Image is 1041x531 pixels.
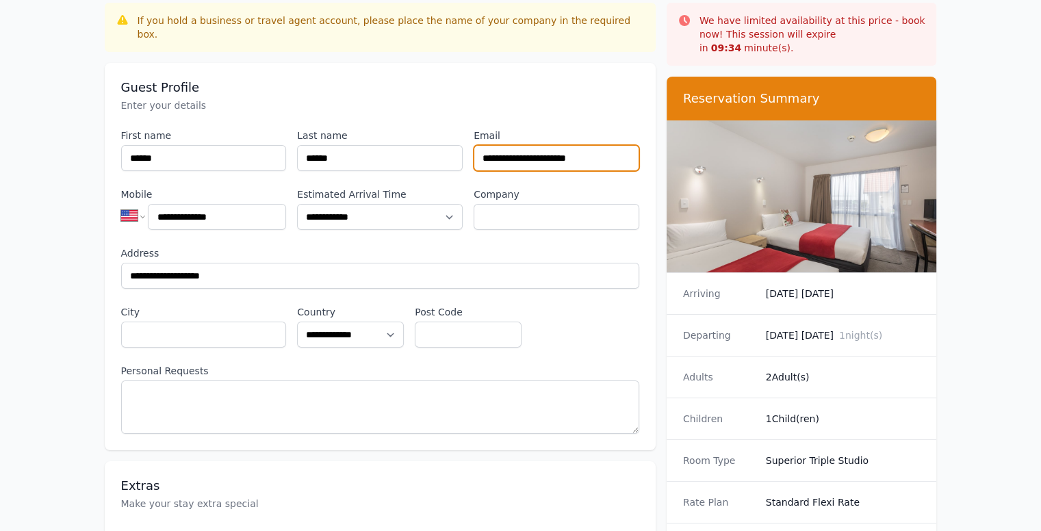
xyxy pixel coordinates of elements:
[766,328,921,342] dd: [DATE] [DATE]
[683,328,755,342] dt: Departing
[766,370,921,384] dd: 2 Adult(s)
[839,330,882,341] span: 1 night(s)
[766,495,921,509] dd: Standard Flexi Rate
[667,120,937,272] img: Superior Triple Studio
[683,90,921,107] h3: Reservation Summary
[297,129,463,142] label: Last name
[121,497,639,510] p: Make your stay extra special
[138,14,645,41] div: If you hold a business or travel agent account, please place the name of your company in the requ...
[683,370,755,384] dt: Adults
[121,99,639,112] p: Enter your details
[683,454,755,467] dt: Room Type
[121,187,287,201] label: Mobile
[683,495,755,509] dt: Rate Plan
[711,42,742,53] strong: 09 : 34
[766,287,921,300] dd: [DATE] [DATE]
[683,412,755,426] dt: Children
[297,305,404,319] label: Country
[121,364,639,378] label: Personal Requests
[415,305,522,319] label: Post Code
[683,287,755,300] dt: Arriving
[766,412,921,426] dd: 1 Child(ren)
[699,14,926,55] p: We have limited availability at this price - book now! This session will expire in minute(s).
[121,79,639,96] h3: Guest Profile
[121,478,639,494] h3: Extras
[766,454,921,467] dd: Superior Triple Studio
[121,305,287,319] label: City
[297,187,463,201] label: Estimated Arrival Time
[474,187,639,201] label: Company
[121,129,287,142] label: First name
[121,246,639,260] label: Address
[474,129,639,142] label: Email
